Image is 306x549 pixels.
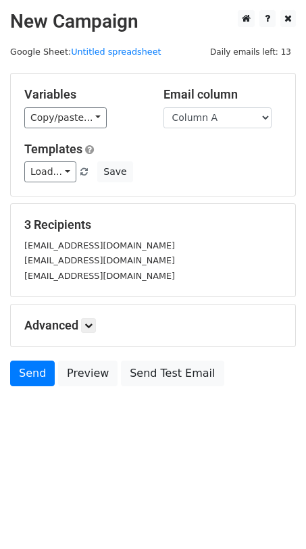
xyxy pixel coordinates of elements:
[24,255,175,265] small: [EMAIL_ADDRESS][DOMAIN_NAME]
[238,484,306,549] iframe: Chat Widget
[24,107,107,128] a: Copy/paste...
[24,271,175,281] small: [EMAIL_ADDRESS][DOMAIN_NAME]
[58,361,118,386] a: Preview
[24,142,82,156] a: Templates
[24,161,76,182] a: Load...
[24,217,282,232] h5: 3 Recipients
[24,240,175,251] small: [EMAIL_ADDRESS][DOMAIN_NAME]
[24,318,282,333] h5: Advanced
[97,161,132,182] button: Save
[24,87,143,102] h5: Variables
[71,47,161,57] a: Untitled spreadsheet
[205,47,296,57] a: Daily emails left: 13
[163,87,282,102] h5: Email column
[10,47,161,57] small: Google Sheet:
[10,361,55,386] a: Send
[238,484,306,549] div: 聊天小组件
[205,45,296,59] span: Daily emails left: 13
[10,10,296,33] h2: New Campaign
[121,361,224,386] a: Send Test Email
